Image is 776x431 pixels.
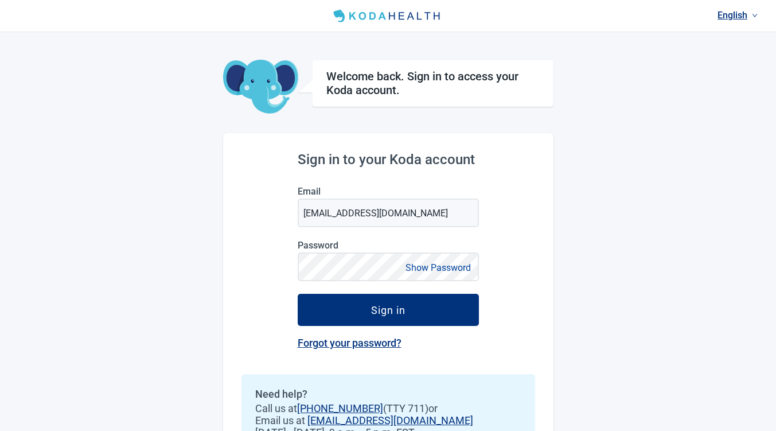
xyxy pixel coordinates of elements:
img: Koda Health [329,7,447,25]
img: Koda Elephant [223,60,298,115]
a: Forgot your password? [298,337,401,349]
h2: Sign in to your Koda account [298,152,479,168]
a: [EMAIL_ADDRESS][DOMAIN_NAME] [307,414,473,426]
label: Email [298,186,479,197]
span: Call us at (TTY 711) or [255,402,521,414]
h2: Need help? [255,388,521,400]
span: down [752,13,758,18]
a: Current language: English [713,6,762,25]
h1: Welcome back. Sign in to access your Koda account. [326,69,539,97]
label: Password [298,240,479,251]
div: Sign in [371,304,405,316]
a: [PHONE_NUMBER] [297,402,383,414]
button: Sign in [298,294,479,326]
span: Email us at [255,414,521,426]
button: Show Password [402,260,474,275]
